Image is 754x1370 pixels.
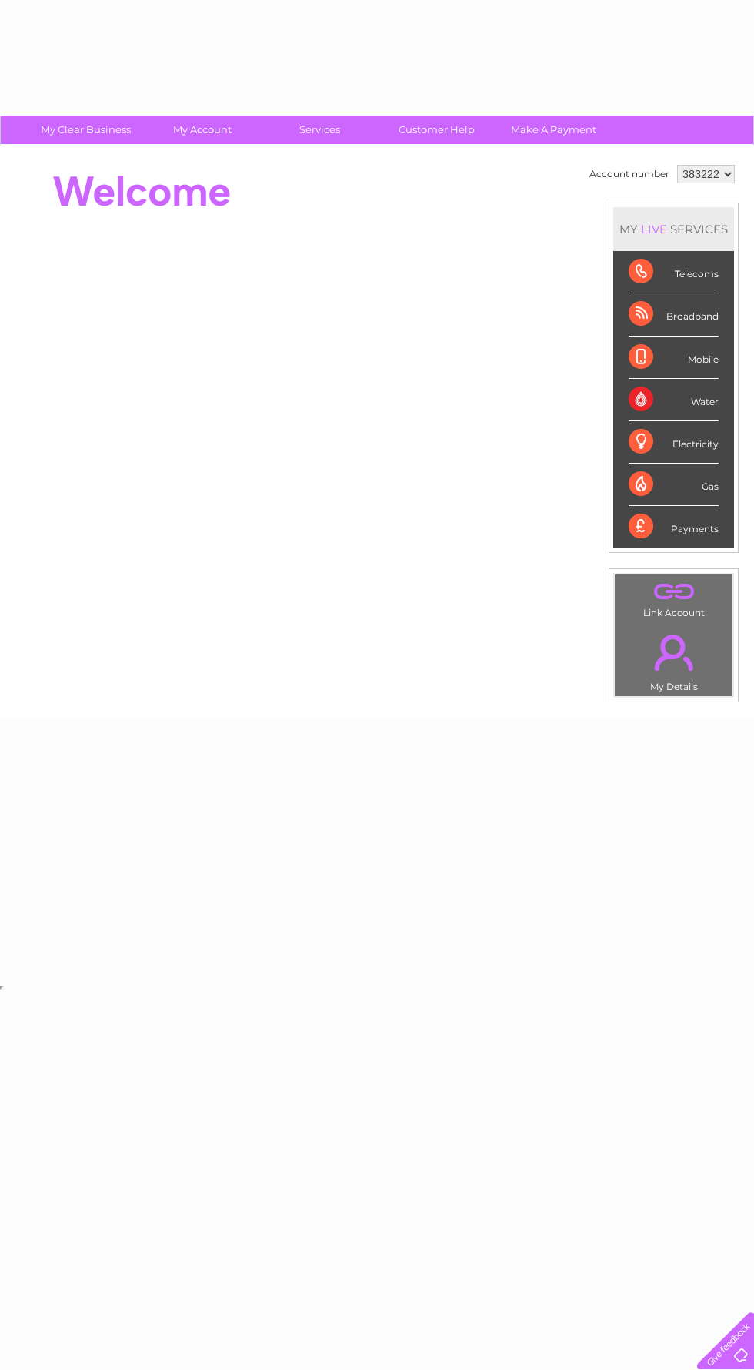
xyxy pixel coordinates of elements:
div: Electricity [629,421,719,464]
div: Water [629,379,719,421]
a: My Account [139,116,266,144]
a: Services [256,116,383,144]
a: . [619,625,729,679]
td: My Details [614,621,733,697]
div: LIVE [638,222,670,236]
div: Mobile [629,337,719,379]
a: Customer Help [373,116,500,144]
div: Telecoms [629,251,719,293]
a: My Clear Business [22,116,149,144]
div: MY SERVICES [613,207,734,251]
div: Broadband [629,293,719,336]
a: . [619,578,729,605]
div: Payments [629,506,719,548]
td: Account number [586,161,673,187]
td: Link Account [614,574,733,622]
div: Gas [629,464,719,506]
a: Make A Payment [490,116,617,144]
